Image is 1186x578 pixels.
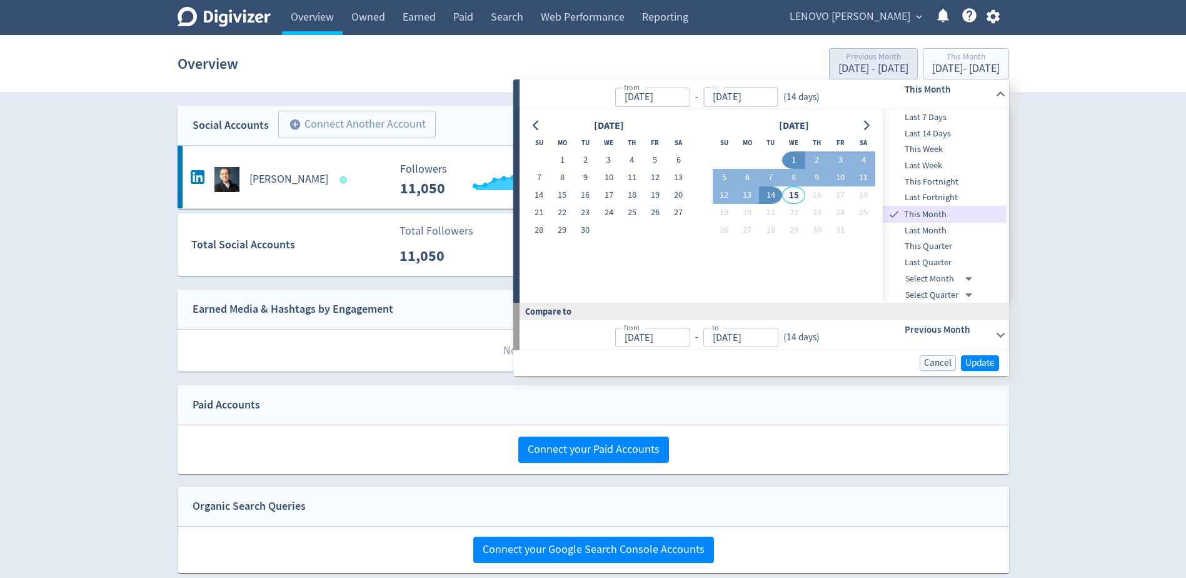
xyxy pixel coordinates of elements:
[483,544,705,555] span: Connect your Google Search Console Accounts
[713,221,736,239] button: 26
[528,204,551,221] button: 21
[667,169,690,186] button: 13
[932,53,1000,63] div: This Month
[178,44,238,84] h1: Overview
[838,63,908,74] div: [DATE] - [DATE]
[905,271,977,287] div: Select Month
[924,358,952,368] span: Cancel
[528,221,551,239] button: 28
[574,134,597,151] th: Tuesday
[528,186,551,204] button: 14
[551,151,574,169] button: 1
[590,118,628,134] div: [DATE]
[790,7,910,27] span: LENOVO [PERSON_NAME]
[690,90,703,104] div: -
[520,79,1009,109] div: from-to(14 days)This Month
[597,204,620,221] button: 24
[782,134,805,151] th: Wednesday
[667,151,690,169] button: 6
[193,300,393,318] div: Earned Media & Hashtags by Engagement
[838,53,908,63] div: Previous Month
[883,206,1007,223] div: This Month
[178,330,1009,372] p: No posts to display for this date range
[278,111,436,138] button: Connect Another Account
[518,437,669,463] button: Connect your Paid Accounts
[902,208,1007,221] span: This Month
[528,134,551,151] th: Sunday
[574,186,597,204] button: 16
[913,11,925,23] span: expand_more
[551,134,574,151] th: Monday
[883,174,1007,190] div: This Fortnight
[932,63,1000,74] div: [DATE] - [DATE]
[785,7,925,27] button: LENOVO [PERSON_NAME]
[528,444,660,455] span: Connect your Paid Accounts
[551,221,574,239] button: 29
[883,158,1007,174] div: Last Week
[624,82,640,93] label: from
[923,48,1009,79] button: This Month[DATE]- [DATE]
[759,221,782,239] button: 28
[883,126,1007,142] div: Last 14 Days
[643,204,666,221] button: 26
[965,358,995,368] span: Update
[643,186,666,204] button: 19
[736,134,759,151] th: Monday
[759,204,782,221] button: 21
[883,224,1007,238] span: Last Month
[736,186,759,204] button: 13
[828,221,852,239] button: 31
[597,169,620,186] button: 10
[852,204,875,221] button: 25
[805,169,828,186] button: 9
[782,221,805,239] button: 29
[883,255,1007,271] div: Last Quarter
[805,151,828,169] button: 2
[667,186,690,204] button: 20
[736,204,759,221] button: 20
[574,221,597,239] button: 30
[339,176,350,183] span: Data last synced: 15 Oct 2025, 4:02pm (AEDT)
[597,186,620,204] button: 17
[852,151,875,169] button: 4
[905,322,990,337] h6: Previous Month
[713,169,736,186] button: 5
[574,151,597,169] button: 2
[883,240,1007,253] span: This Quarter
[759,169,782,186] button: 7
[883,190,1007,206] div: Last Fortnight
[713,186,736,204] button: 12
[883,109,1007,126] div: Last 7 Days
[883,238,1007,255] div: This Quarter
[620,134,643,151] th: Thursday
[883,159,1007,173] span: Last Week
[597,134,620,151] th: Wednesday
[805,204,828,221] button: 23
[961,355,999,371] button: Update
[620,186,643,204] button: 18
[193,396,260,414] div: Paid Accounts
[883,141,1007,158] div: This Week
[883,109,1007,303] nav: presets
[528,117,546,134] button: Go to previous month
[249,172,328,187] h5: [PERSON_NAME]
[778,90,825,104] div: ( 14 days )
[597,151,620,169] button: 3
[782,169,805,186] button: 8
[713,134,736,151] th: Sunday
[736,221,759,239] button: 27
[269,113,436,138] a: Connect Another Account
[394,163,581,196] svg: Followers 11,050
[828,169,852,186] button: 10
[193,116,269,134] div: Social Accounts
[191,236,391,254] div: Total Social Accounts
[905,287,977,303] div: Select Quarter
[667,134,690,151] th: Saturday
[852,169,875,186] button: 11
[551,169,574,186] button: 8
[883,127,1007,141] span: Last 14 Days
[828,204,852,221] button: 24
[805,134,828,151] th: Thursday
[551,186,574,204] button: 15
[712,322,719,333] label: to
